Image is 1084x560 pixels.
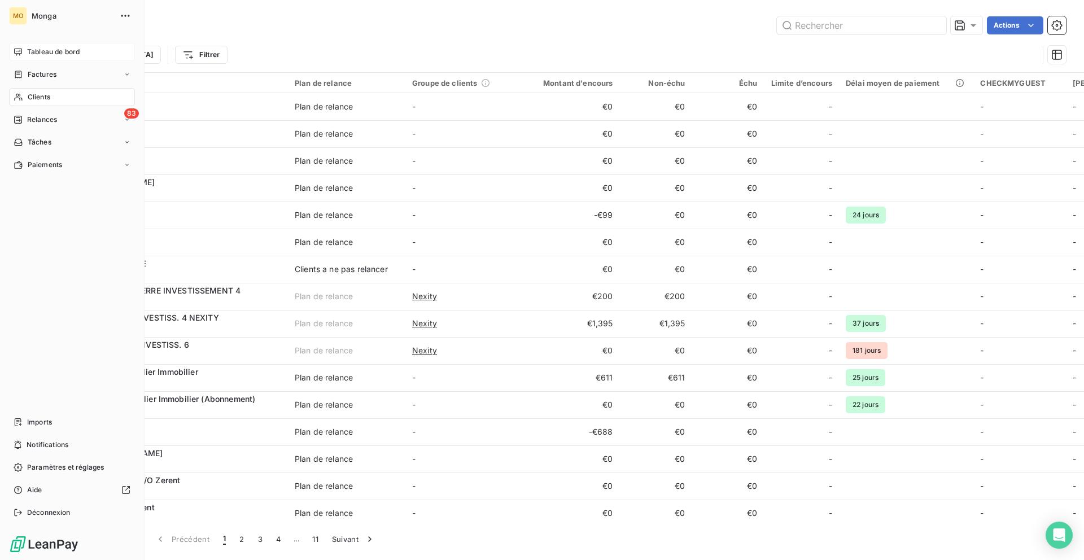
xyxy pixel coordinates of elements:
span: - [1073,400,1076,409]
div: Plan de relance [295,182,353,194]
div: Plan de relance [295,209,353,221]
span: - [1073,373,1076,382]
span: - [980,237,984,247]
span: - [980,481,984,491]
button: 4 [269,527,287,551]
span: - [829,372,832,383]
td: €611 [620,364,692,391]
span: - [829,101,832,112]
span: - [829,426,832,438]
td: €0 [692,473,764,500]
span: 44233233 [78,432,281,443]
td: €0 [692,310,764,337]
span: Factures [28,69,56,80]
td: €0 [692,500,764,527]
td: €0 [692,93,764,120]
span: … [287,530,305,548]
td: -€99 [523,202,620,229]
button: Actions [987,16,1043,34]
span: - [980,183,984,193]
span: Groupe de clients [412,78,478,88]
span: - [1073,291,1076,301]
span: - [1073,156,1076,165]
span: - [980,427,984,436]
td: €0 [692,445,764,473]
span: - [1073,102,1076,111]
span: 50882260 [78,351,281,362]
span: 37 jours [846,315,886,332]
span: 25 jours [846,369,885,386]
td: €0 [523,256,620,283]
td: €0 [523,120,620,147]
input: Rechercher [777,16,946,34]
td: €0 [692,229,764,256]
div: CHECKMYGUEST [980,78,1059,88]
span: - [829,345,832,356]
td: €0 [523,174,620,202]
span: 4VALOREM-L'atelier Immobilier (Abonnement) [78,394,255,404]
div: Open Intercom Messenger [1046,522,1073,549]
div: Plan de relance [295,78,399,88]
td: €0 [620,229,692,256]
div: Plan de relance [295,426,353,438]
span: Nexity [412,291,437,302]
td: €200 [620,283,692,310]
span: Imports [27,417,52,427]
td: €0 [692,147,764,174]
span: - [1073,210,1076,220]
span: - [1073,264,1076,274]
div: Non-échu [627,78,685,88]
span: - [412,183,416,193]
div: Plan de relance [295,345,353,356]
span: Aide [27,485,42,495]
span: - [829,508,832,519]
span: - [980,508,984,518]
div: Plan de relance [295,372,353,383]
span: - [980,454,984,463]
td: €0 [523,445,620,473]
span: 52581959 [78,215,281,226]
td: €0 [523,229,620,256]
td: €0 [620,120,692,147]
td: €0 [620,256,692,283]
td: €0 [620,391,692,418]
span: Clients [28,92,50,102]
span: 40864705 [78,459,281,470]
span: - [1073,481,1076,491]
span: - [829,453,832,465]
button: Précédent [148,527,216,551]
span: Déconnexion [27,508,71,518]
span: - [829,128,832,139]
span: 30088237 [78,269,281,281]
span: 56416937 [78,107,281,118]
td: €611 [523,364,620,391]
span: - [980,400,984,409]
span: 50981386 [78,323,281,335]
button: 3 [251,527,269,551]
div: Plan de relance [295,508,353,519]
span: - [412,373,416,382]
span: - [980,156,984,165]
div: Délai moyen de paiement [846,78,967,88]
span: - [412,400,416,409]
span: - [1073,129,1076,138]
td: €0 [523,391,620,418]
span: - [1073,318,1076,328]
span: - [412,508,416,518]
span: - [1073,454,1076,463]
td: €0 [620,147,692,174]
span: - [980,291,984,301]
div: Plan de relance [295,318,353,329]
button: Filtrer [175,46,227,64]
span: - [1073,183,1076,193]
span: 24 jours [846,207,886,224]
button: 11 [305,527,325,551]
div: Montant d'encours [530,78,613,88]
td: €0 [692,256,764,283]
span: 46937981 [78,486,281,497]
span: - [980,264,984,274]
div: Limite d’encours [771,78,832,88]
span: 22 jours [846,396,885,413]
span: - [980,345,984,355]
span: Nexity [412,345,437,356]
